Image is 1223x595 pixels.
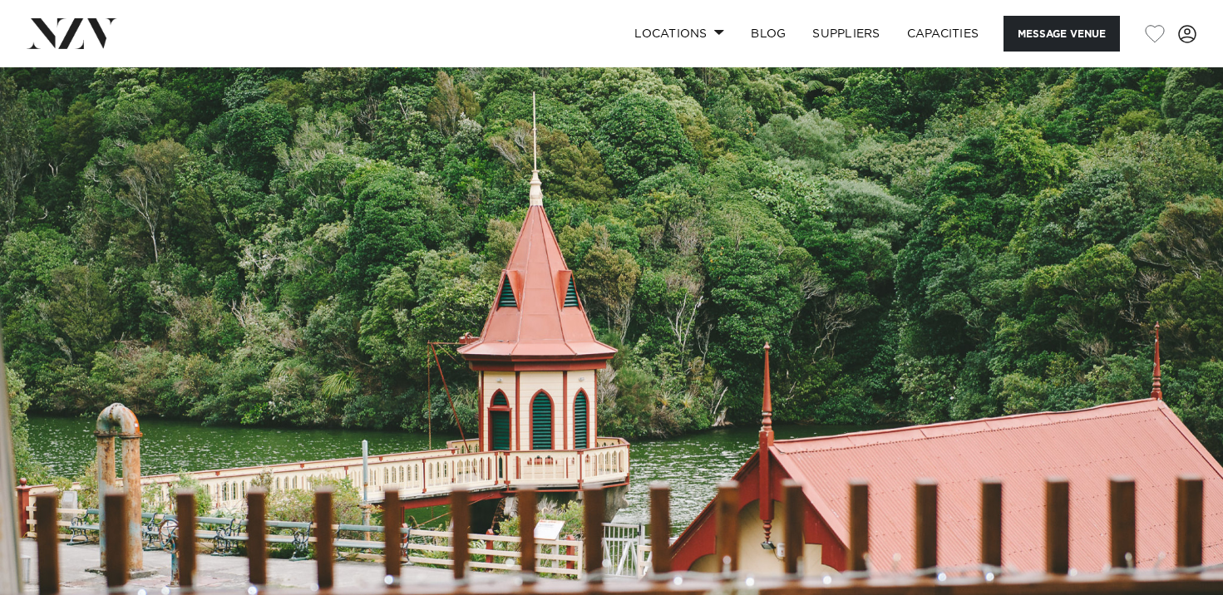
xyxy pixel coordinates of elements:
button: Message Venue [1004,16,1120,52]
img: nzv-logo.png [27,18,117,48]
a: Locations [621,16,737,52]
a: SUPPLIERS [799,16,893,52]
a: Capacities [894,16,993,52]
a: BLOG [737,16,799,52]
